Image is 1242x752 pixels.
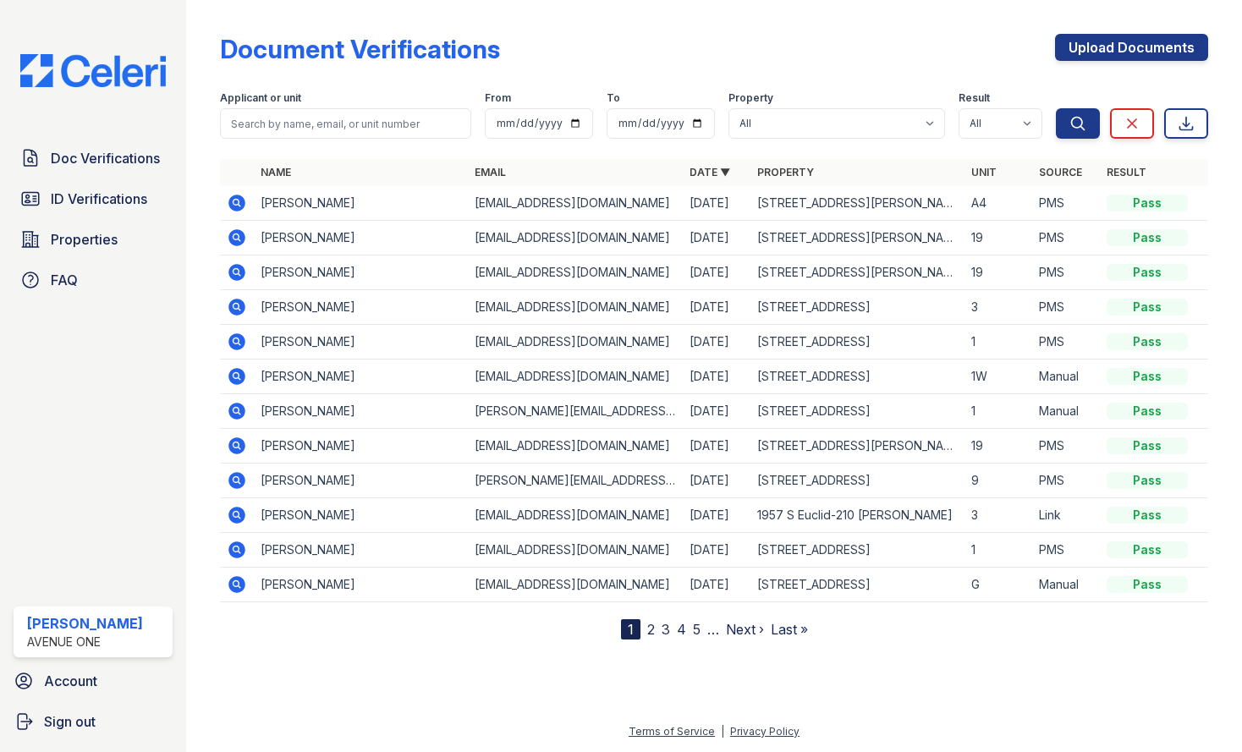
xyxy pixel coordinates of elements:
a: Date ▼ [690,166,730,178]
a: Property [757,166,814,178]
a: Account [7,664,179,698]
td: [DATE] [683,533,750,568]
td: [PERSON_NAME] [254,394,468,429]
a: Terms of Service [629,725,715,738]
td: [EMAIL_ADDRESS][DOMAIN_NAME] [468,186,682,221]
td: 1 [964,325,1032,360]
td: [EMAIL_ADDRESS][DOMAIN_NAME] [468,498,682,533]
label: Property [728,91,773,105]
a: Last » [771,621,808,638]
td: [STREET_ADDRESS] [750,290,964,325]
a: Upload Documents [1055,34,1208,61]
div: [PERSON_NAME] [27,613,143,634]
td: [EMAIL_ADDRESS][DOMAIN_NAME] [468,221,682,255]
td: [EMAIL_ADDRESS][DOMAIN_NAME] [468,429,682,464]
div: Pass [1107,299,1188,316]
td: A4 [964,186,1032,221]
td: [PERSON_NAME] [254,429,468,464]
a: Privacy Policy [730,725,800,738]
td: PMS [1032,464,1100,498]
td: Link [1032,498,1100,533]
div: Pass [1107,576,1188,593]
a: 4 [677,621,686,638]
td: G [964,568,1032,602]
a: 2 [647,621,655,638]
td: [STREET_ADDRESS][PERSON_NAME] [750,255,964,290]
td: [PERSON_NAME] [254,360,468,394]
td: [PERSON_NAME][EMAIL_ADDRESS][PERSON_NAME][DOMAIN_NAME] [468,394,682,429]
td: PMS [1032,255,1100,290]
td: [STREET_ADDRESS] [750,533,964,568]
span: … [707,619,719,639]
td: [DATE] [683,394,750,429]
td: [DATE] [683,464,750,498]
span: ID Verifications [51,189,147,209]
a: Source [1039,166,1082,178]
td: [PERSON_NAME] [254,464,468,498]
td: 9 [964,464,1032,498]
td: Manual [1032,394,1100,429]
td: PMS [1032,186,1100,221]
td: [EMAIL_ADDRESS][DOMAIN_NAME] [468,325,682,360]
label: To [607,91,620,105]
td: [PERSON_NAME] [254,498,468,533]
td: PMS [1032,221,1100,255]
td: [PERSON_NAME] [254,221,468,255]
div: Pass [1107,333,1188,350]
span: Sign out [44,711,96,732]
div: Pass [1107,264,1188,281]
td: [STREET_ADDRESS][PERSON_NAME] [750,186,964,221]
div: Pass [1107,541,1188,558]
td: [DATE] [683,498,750,533]
a: FAQ [14,263,173,297]
a: Unit [971,166,997,178]
td: 19 [964,429,1032,464]
td: [PERSON_NAME] [254,255,468,290]
label: Applicant or unit [220,91,301,105]
td: [EMAIL_ADDRESS][DOMAIN_NAME] [468,360,682,394]
a: Properties [14,222,173,256]
td: [DATE] [683,429,750,464]
td: [DATE] [683,568,750,602]
td: 1 [964,394,1032,429]
td: [STREET_ADDRESS] [750,360,964,394]
td: [STREET_ADDRESS] [750,325,964,360]
div: Pass [1107,368,1188,385]
td: 3 [964,498,1032,533]
td: [EMAIL_ADDRESS][DOMAIN_NAME] [468,290,682,325]
td: PMS [1032,325,1100,360]
a: Name [261,166,291,178]
div: Avenue One [27,634,143,650]
td: [EMAIL_ADDRESS][DOMAIN_NAME] [468,568,682,602]
td: 1 [964,533,1032,568]
td: [DATE] [683,186,750,221]
a: Sign out [7,705,179,738]
td: [PERSON_NAME] [254,533,468,568]
div: | [721,725,724,738]
label: From [485,91,511,105]
div: Pass [1107,437,1188,454]
a: Email [475,166,506,178]
span: Properties [51,229,118,250]
label: Result [959,91,990,105]
div: Pass [1107,403,1188,420]
td: [STREET_ADDRESS] [750,464,964,498]
td: [EMAIL_ADDRESS][DOMAIN_NAME] [468,533,682,568]
input: Search by name, email, or unit number [220,108,471,139]
td: Manual [1032,568,1100,602]
td: 19 [964,221,1032,255]
td: [STREET_ADDRESS][PERSON_NAME] [750,429,964,464]
td: Manual [1032,360,1100,394]
a: Next › [726,621,764,638]
div: 1 [621,619,640,639]
a: Result [1107,166,1146,178]
div: Pass [1107,195,1188,211]
span: FAQ [51,270,78,290]
td: [STREET_ADDRESS][PERSON_NAME] [750,221,964,255]
td: 1957 S Euclid-210 [PERSON_NAME] [750,498,964,533]
span: Doc Verifications [51,148,160,168]
td: [STREET_ADDRESS] [750,394,964,429]
div: Document Verifications [220,34,500,64]
a: ID Verifications [14,182,173,216]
